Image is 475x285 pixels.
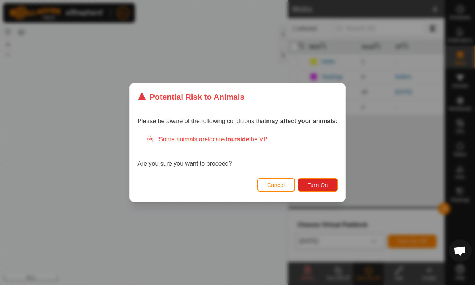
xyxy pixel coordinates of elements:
span: Turn On [308,182,328,188]
button: Turn On [298,178,338,192]
span: Please be aware of the following conditions that [137,118,338,124]
span: located the VP. [208,136,268,142]
strong: outside [228,136,249,142]
div: Some animals are [147,135,338,144]
strong: may affect your animals: [266,118,338,124]
div: Potential Risk to Animals [137,91,244,103]
div: Are you sure you want to proceed? [137,135,338,168]
a: Open chat [449,239,472,262]
button: Cancel [257,178,295,192]
span: Cancel [267,182,285,188]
